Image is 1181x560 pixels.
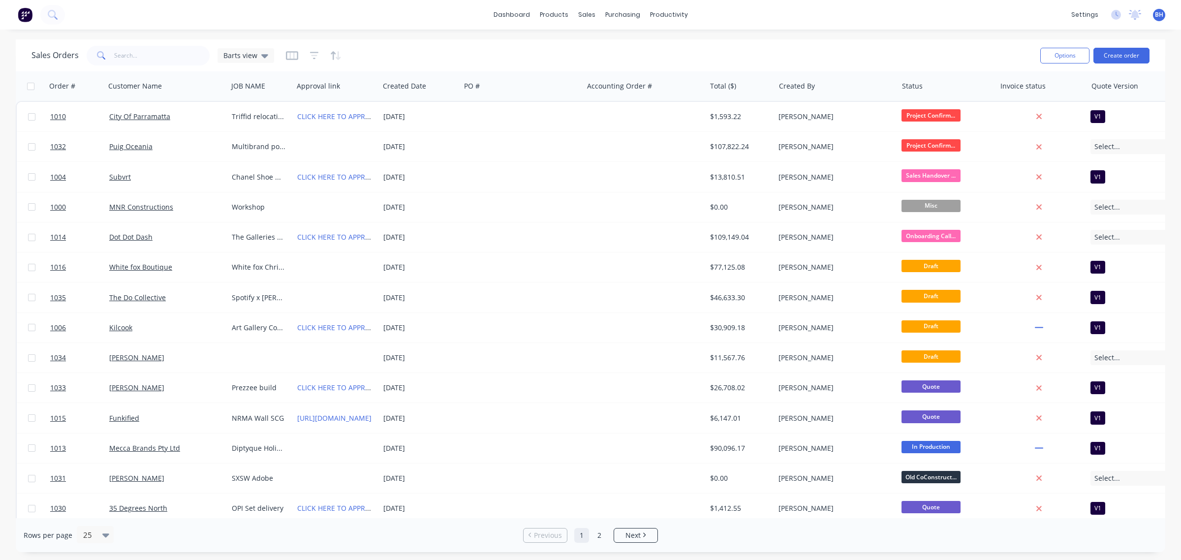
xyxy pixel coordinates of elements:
div: OPI Set delivery [232,503,286,513]
a: [PERSON_NAME] [109,473,164,483]
a: CLICK HERE TO APPROVE QUOTE [297,323,404,332]
span: Old CoConstruct... [901,471,961,483]
a: 1032 [50,132,109,161]
div: Chanel Shoe Modules [232,172,286,182]
div: [DATE] [383,353,457,363]
div: Accounting Order # [587,81,652,91]
a: CLICK HERE TO APPROVE QUOTE [297,172,404,182]
div: Approval link [297,81,340,91]
span: In Production [901,441,961,453]
a: 1014 [50,222,109,252]
div: V1 [1090,291,1105,304]
span: Select... [1094,353,1120,363]
span: Select... [1094,232,1120,242]
div: [PERSON_NAME] [778,323,888,333]
a: 1035 [50,283,109,312]
div: $1,412.55 [710,503,768,513]
div: $109,149.04 [710,232,768,242]
a: 1030 [50,494,109,523]
a: Funkified [109,413,139,423]
a: 1015 [50,404,109,433]
div: V1 [1090,170,1105,183]
div: [PERSON_NAME] [778,413,888,423]
div: [PERSON_NAME] [778,142,888,152]
span: 1000 [50,202,66,212]
div: [PERSON_NAME] [778,383,888,393]
span: Select... [1094,473,1120,483]
a: CLICK HERE TO APPROVE QUOTE [297,232,404,242]
div: [DATE] [383,232,457,242]
div: V1 [1090,321,1105,334]
a: The Do Collective [109,293,166,302]
div: [PERSON_NAME] [778,202,888,212]
span: Project Confirm... [901,109,961,122]
div: Order # [49,81,75,91]
div: Status [902,81,923,91]
div: [PERSON_NAME] [778,503,888,513]
span: Draft [901,290,961,302]
div: [DATE] [383,323,457,333]
button: Options [1040,48,1089,63]
div: Prezzee build [232,383,286,393]
span: 1010 [50,112,66,122]
div: Quote Version [1091,81,1138,91]
a: 1013 [50,434,109,463]
span: Misc [901,200,961,212]
div: [DATE] [383,443,457,453]
input: Search... [114,46,210,65]
div: $1,593.22 [710,112,768,122]
div: $26,708.02 [710,383,768,393]
span: 1035 [50,293,66,303]
div: The Galleries Flowers [232,232,286,242]
div: [PERSON_NAME] [778,262,888,272]
div: $11,567.76 [710,353,768,363]
a: 1006 [50,313,109,342]
div: Invoice status [1000,81,1046,91]
div: [DATE] [383,503,457,513]
div: V1 [1090,261,1105,274]
a: Kilcook [109,323,132,332]
div: [PERSON_NAME] [778,293,888,303]
div: products [535,7,573,22]
div: SXSW Adobe [232,473,286,483]
span: Sales Handover ... [901,169,961,182]
a: CLICK HERE TO APPROVE QUOTE [297,503,404,513]
span: Next [625,530,641,540]
span: Quote [901,380,961,393]
div: [PERSON_NAME] [778,112,888,122]
a: White fox Boutique [109,262,172,272]
span: Barts view [223,50,257,61]
span: 1013 [50,443,66,453]
div: productivity [645,7,693,22]
a: Subvrt [109,172,131,182]
div: V1 [1090,502,1105,515]
div: NRMA Wall SCG [232,413,286,423]
div: [DATE] [383,262,457,272]
div: Triffid relocation [232,112,286,122]
div: $13,810.51 [710,172,768,182]
div: V1 [1090,411,1105,424]
div: $0.00 [710,202,768,212]
div: [DATE] [383,112,457,122]
div: [PERSON_NAME] [778,353,888,363]
div: $46,633.30 [710,293,768,303]
h1: Sales Orders [31,51,79,60]
span: 1016 [50,262,66,272]
span: Project Confirm... [901,139,961,152]
a: Dot Dot Dash [109,232,153,242]
span: 1014 [50,232,66,242]
div: purchasing [600,7,645,22]
span: 1030 [50,503,66,513]
a: Page 1 is your current page [574,528,589,543]
a: 1010 [50,102,109,131]
a: Puig Oceania [109,142,153,151]
span: 1034 [50,353,66,363]
a: [URL][DOMAIN_NAME] [297,413,372,423]
a: dashboard [489,7,535,22]
div: V1 [1090,110,1105,123]
div: Art Gallery Construction items [232,323,286,333]
a: 1031 [50,464,109,493]
a: 1000 [50,192,109,222]
span: Quote [901,501,961,513]
a: Previous page [524,530,567,540]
